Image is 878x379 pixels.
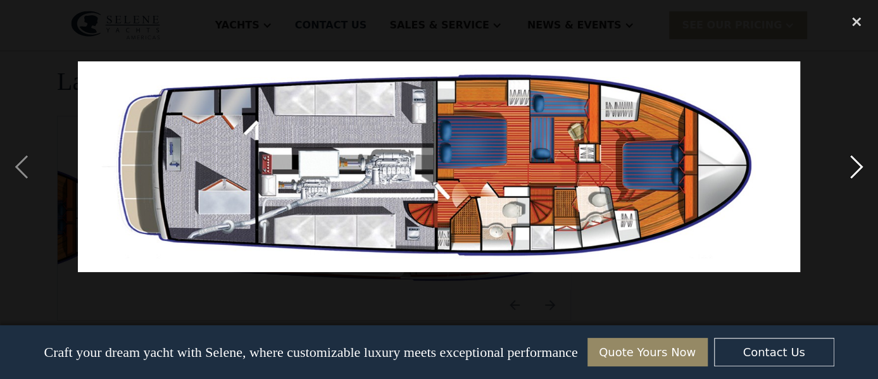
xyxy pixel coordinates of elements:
a: Quote Yours Now [587,338,708,366]
img: 6717e51a568b34f160a4eb64_draw5-4.jpg [78,61,801,272]
p: Craft your dream yacht with Selene, where customizable luxury meets exceptional performance [44,344,577,361]
div: close lightbox [835,8,878,35]
a: Contact Us [714,338,834,366]
div: next image [835,8,878,326]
